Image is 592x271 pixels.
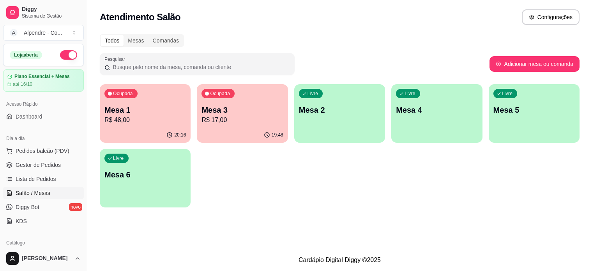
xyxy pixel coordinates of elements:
p: Livre [113,155,124,161]
a: Salão / Mesas [3,187,84,199]
div: Todos [101,35,124,46]
div: Mesas [124,35,148,46]
button: [PERSON_NAME] [3,249,84,268]
span: Salão / Mesas [16,189,50,197]
p: Ocupada [113,90,133,97]
button: LivreMesa 4 [391,84,482,143]
button: LivreMesa 5 [489,84,580,143]
span: Gestor de Pedidos [16,161,61,169]
button: Select a team [3,25,84,41]
p: Livre [502,90,513,97]
p: Mesa 6 [104,169,186,180]
span: Sistema de Gestão [22,13,81,19]
button: Pedidos balcão (PDV) [3,145,84,157]
footer: Cardápio Digital Diggy © 2025 [87,249,592,271]
span: KDS [16,217,27,225]
p: Ocupada [210,90,230,97]
a: Diggy Botnovo [3,201,84,213]
div: Catálogo [3,237,84,249]
button: Alterar Status [60,50,77,60]
span: Dashboard [16,113,42,120]
div: Alpendre - Co ... [24,29,62,37]
button: LivreMesa 2 [294,84,385,143]
div: Dia a dia [3,132,84,145]
p: 20:16 [174,132,186,138]
div: Acesso Rápido [3,98,84,110]
p: Mesa 4 [396,105,477,115]
a: Lista de Pedidos [3,173,84,185]
p: Livre [307,90,318,97]
button: OcupadaMesa 3R$ 17,0019:48 [197,84,288,143]
span: A [10,29,18,37]
div: Loja aberta [10,51,42,59]
span: Pedidos balcão (PDV) [16,147,69,155]
article: até 16/10 [13,81,32,87]
p: Mesa 5 [493,105,575,115]
p: Mesa 3 [201,105,283,115]
span: Diggy [22,6,81,13]
button: Adicionar mesa ou comanda [490,56,580,72]
span: Lista de Pedidos [16,175,56,183]
span: Diggy Bot [16,203,39,211]
input: Pesquisar [110,63,290,71]
button: LivreMesa 6 [100,149,191,207]
a: DiggySistema de Gestão [3,3,84,22]
p: R$ 17,00 [201,115,283,125]
h2: Atendimento Salão [100,11,180,23]
a: Plano Essencial + Mesasaté 16/10 [3,69,84,92]
p: Mesa 1 [104,105,186,115]
p: 19:48 [272,132,283,138]
article: Plano Essencial + Mesas [14,74,70,80]
span: [PERSON_NAME] [22,255,71,262]
button: OcupadaMesa 1R$ 48,0020:16 [100,84,191,143]
a: Gestor de Pedidos [3,159,84,171]
a: Dashboard [3,110,84,123]
p: R$ 48,00 [104,115,186,125]
p: Mesa 2 [299,105,380,115]
button: Configurações [522,9,580,25]
p: Livre [405,90,415,97]
div: Comandas [148,35,184,46]
label: Pesquisar [104,56,128,62]
a: KDS [3,215,84,227]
